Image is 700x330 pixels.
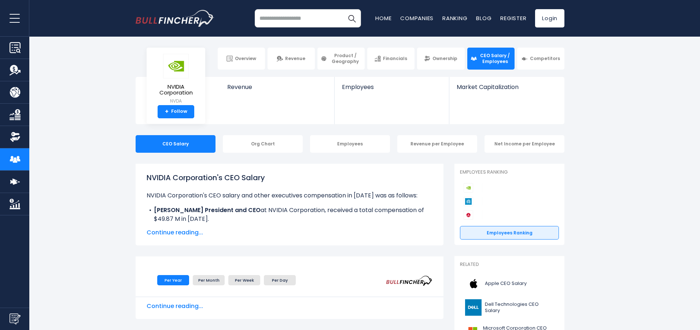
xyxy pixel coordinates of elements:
span: Dell Technologies CEO Salary [485,301,555,314]
a: Dell Technologies CEO Salary [460,297,559,318]
a: Apple CEO Salary [460,274,559,294]
a: Ranking [442,14,467,22]
span: Revenue [227,84,327,90]
span: Ownership [432,56,457,62]
div: Employees [310,135,390,153]
img: NVIDIA Corporation competitors logo [464,183,473,193]
img: Ownership [10,131,21,142]
a: Competitors [517,48,564,70]
button: Search [343,9,361,27]
a: Revenue [220,77,335,103]
a: Revenue [268,48,315,70]
li: Per Month [193,275,225,285]
li: Per Year [157,275,189,285]
img: Broadcom competitors logo [464,210,473,220]
p: Employees Ranking [460,169,559,175]
a: Companies [400,14,434,22]
a: CEO Salary / Employees [467,48,515,70]
a: Financials [367,48,415,70]
small: NVDA [152,98,199,104]
div: Revenue per Employee [397,135,477,153]
h1: NVIDIA Corporation's CEO Salary [147,172,432,183]
img: DELL logo [464,299,483,316]
p: Related [460,262,559,268]
div: CEO Salary [136,135,215,153]
span: Overview [235,56,256,62]
a: Register [500,14,526,22]
span: Continue reading... [147,302,432,311]
span: Revenue [285,56,305,62]
a: Product / Geography [317,48,365,70]
a: Go to homepage [136,10,214,27]
strong: + [165,108,169,115]
img: AAPL logo [464,275,483,292]
img: Applied Materials competitors logo [464,197,473,206]
span: Apple CEO Salary [485,281,527,287]
a: +Follow [158,105,194,118]
b: [PERSON_NAME] President and CEO [154,206,261,214]
p: NVIDIA Corporation's CEO salary and other executives compensation in [DATE] was as follows: [147,191,432,200]
span: Financials [383,56,407,62]
a: Overview [218,48,265,70]
a: Employees Ranking [460,226,559,240]
li: at NVIDIA Corporation, received a total compensation of $49.87 M in [DATE]. [147,206,432,223]
span: CEO Salary / Employees [479,53,511,64]
span: Market Capitalization [457,84,556,90]
a: Ownership [417,48,464,70]
span: NVIDIA Corporation [152,84,199,96]
li: Per Week [228,275,260,285]
li: Per Day [264,275,296,285]
a: Home [375,14,391,22]
a: Blog [476,14,491,22]
span: Competitors [530,56,560,62]
img: bullfincher logo [136,10,214,27]
span: Continue reading... [147,228,432,237]
div: Org Chart [223,135,303,153]
a: NVIDIA Corporation NVDA [152,53,200,105]
a: Market Capitalization [449,77,564,103]
a: Login [535,9,564,27]
a: Employees [335,77,449,103]
span: Product / Geography [329,53,361,64]
div: Net Income per Employee [485,135,564,153]
span: Employees [342,84,441,90]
